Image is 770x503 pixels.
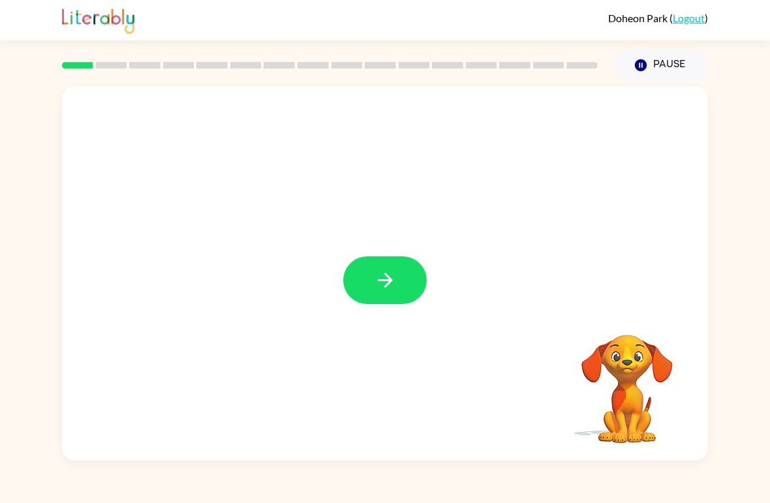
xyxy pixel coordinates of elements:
a: Logout [673,12,705,24]
span: Doheon Park [608,12,670,24]
img: Literably [62,5,134,34]
button: Pause [613,50,708,80]
video: Your browser must support playing .mp4 files to use Literably. Please try using another browser. [562,314,692,445]
div: ( ) [608,12,708,24]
